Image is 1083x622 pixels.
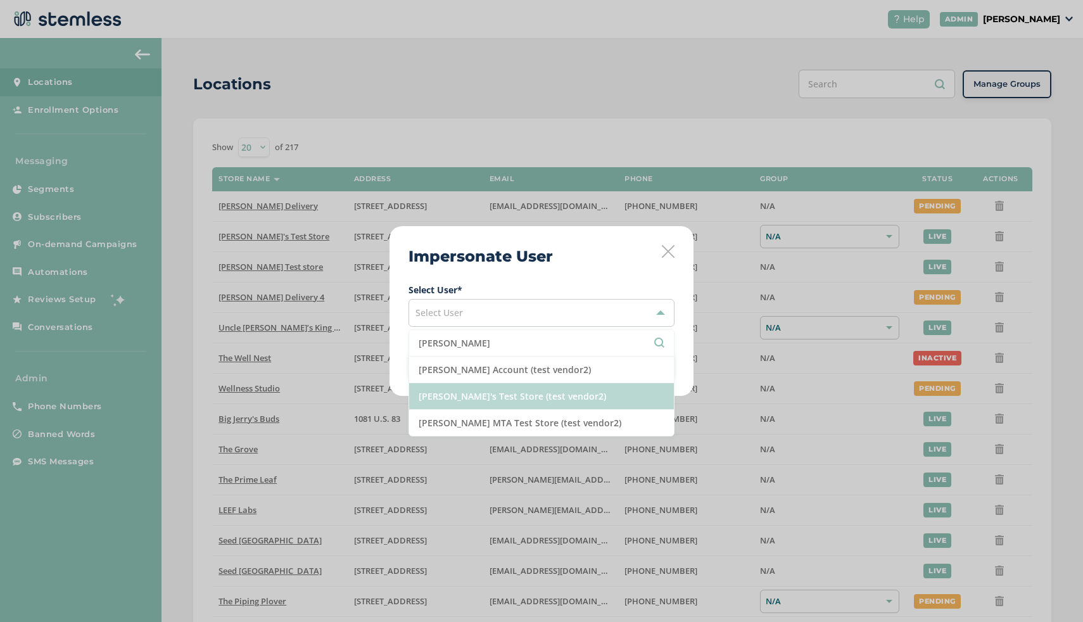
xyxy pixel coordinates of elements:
[408,283,674,296] label: Select User
[415,307,463,319] span: Select User
[1020,561,1083,622] iframe: Chat Widget
[409,410,674,436] li: [PERSON_NAME] MTA Test Store (test vendor2)
[409,357,674,383] li: [PERSON_NAME] Account (test vendor2)
[408,245,553,268] h2: Impersonate User
[409,383,674,410] li: [PERSON_NAME]'s Test Store (test vendor2)
[419,336,664,350] input: Search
